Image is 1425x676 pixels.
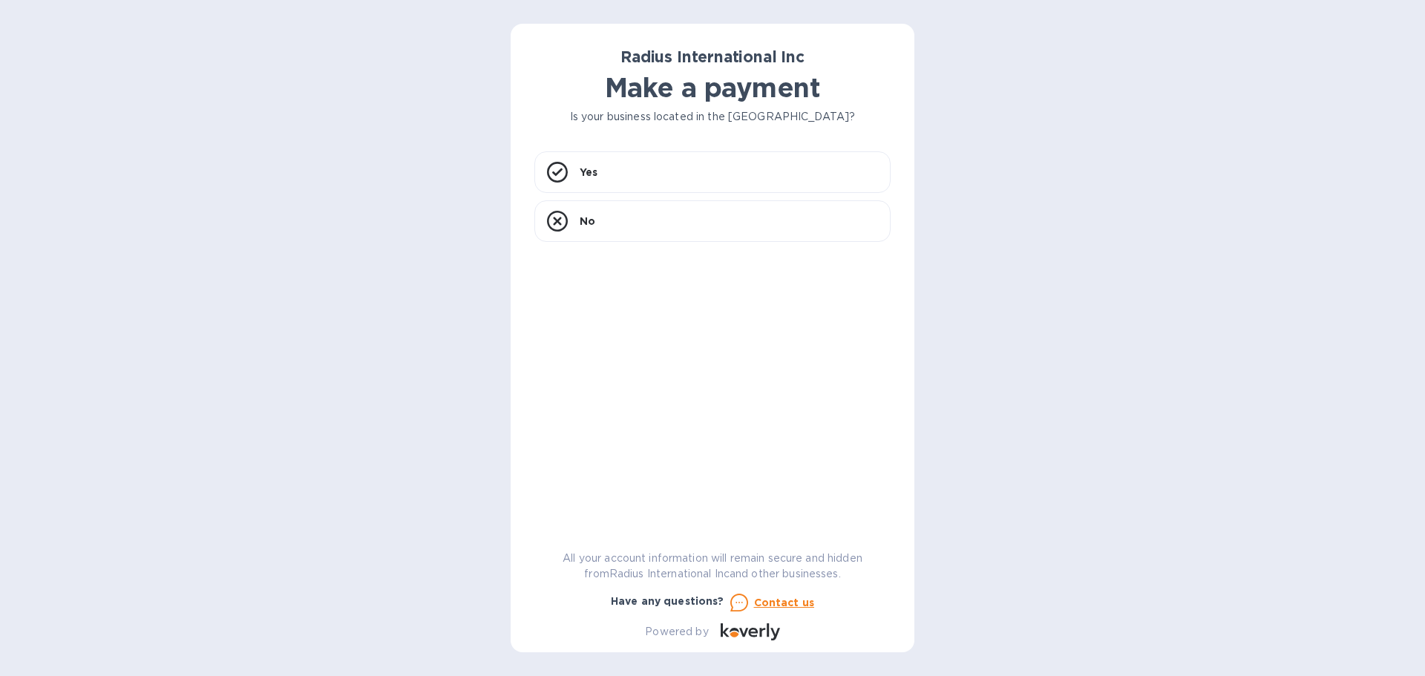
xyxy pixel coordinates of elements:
p: Is your business located in the [GEOGRAPHIC_DATA]? [534,109,891,125]
p: All your account information will remain secure and hidden from Radius International Inc and othe... [534,551,891,582]
b: Radius International Inc [620,47,805,66]
b: Have any questions? [611,595,724,607]
p: Powered by [645,624,708,640]
p: Yes [580,165,597,180]
u: Contact us [754,597,815,608]
h1: Make a payment [534,72,891,103]
p: No [580,214,595,229]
